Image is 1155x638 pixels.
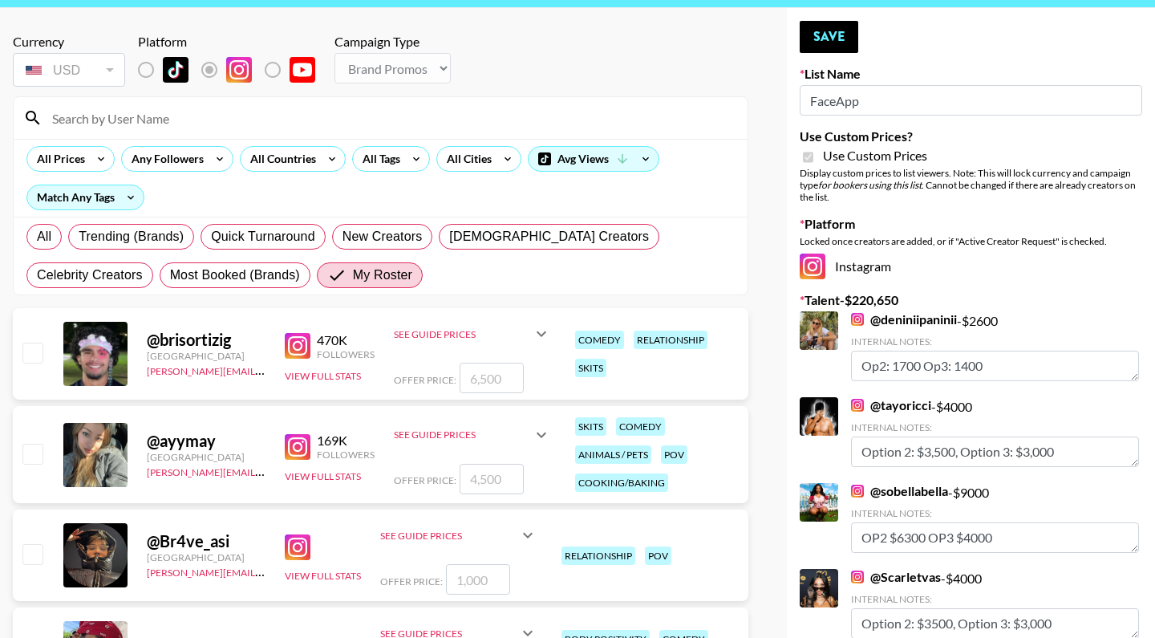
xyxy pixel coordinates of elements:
span: Offer Price: [394,374,456,386]
div: Currency is locked to USD [13,50,125,90]
img: TikTok [163,57,188,83]
div: Followers [317,449,375,461]
a: @tayoricci [851,397,931,413]
div: Followers [317,348,375,360]
textarea: Op2: 1700 Op3: 1400 [851,351,1139,381]
div: skits [575,359,606,377]
div: @ brisortizig [147,330,265,350]
div: relationship [561,547,635,565]
img: Instagram [851,485,864,498]
div: - $ 4000 [851,397,1139,467]
a: [PERSON_NAME][EMAIL_ADDRESS][PERSON_NAME][DOMAIN_NAME] [147,463,460,478]
div: Locked once creators are added, or if "Active Creator Request" is checked. [800,235,1142,247]
div: @ Br4ve_asi [147,531,265,551]
div: @ ayymay [147,431,265,451]
img: Instagram [285,434,310,460]
button: Save [800,21,858,53]
div: comedy [616,417,665,436]
div: - $ 9000 [851,483,1139,553]
a: [PERSON_NAME][EMAIL_ADDRESS][PERSON_NAME][DOMAIN_NAME] [147,362,460,377]
em: for bookers using this list [818,179,922,191]
div: [GEOGRAPHIC_DATA] [147,551,265,563]
label: List Name [800,66,1142,82]
div: See Guide Prices [380,516,537,555]
div: pov [661,445,687,464]
div: See Guide Prices [394,429,532,441]
div: Display custom prices to list viewers. Note: This will lock currency and campaign type . Cannot b... [800,167,1142,203]
img: Instagram [800,254,825,279]
div: Campaign Type [334,34,451,50]
a: [PERSON_NAME][EMAIL_ADDRESS][PERSON_NAME][DOMAIN_NAME] [147,563,460,579]
div: Avg Views [529,147,659,171]
span: [DEMOGRAPHIC_DATA] Creators [449,227,649,246]
div: animals / pets [575,445,651,464]
img: Instagram [285,534,310,560]
div: Match Any Tags [27,185,144,209]
div: 470K [317,332,375,348]
div: List locked to Instagram. [138,53,328,87]
div: See Guide Prices [394,416,551,454]
input: 4,500 [460,464,524,494]
label: Platform [800,216,1142,232]
img: Instagram [851,313,864,326]
div: - $ 2600 [851,311,1139,381]
div: Any Followers [122,147,207,171]
input: 6,500 [460,363,524,393]
div: [GEOGRAPHIC_DATA] [147,451,265,463]
div: relationship [634,331,707,349]
span: Trending (Brands) [79,227,184,246]
label: Use Custom Prices? [800,128,1142,144]
div: comedy [575,331,624,349]
a: @sobellabella [851,483,948,499]
div: [GEOGRAPHIC_DATA] [147,350,265,362]
div: All Prices [27,147,88,171]
div: Internal Notes: [851,421,1139,433]
span: New Creators [342,227,423,246]
div: Internal Notes: [851,507,1139,519]
div: See Guide Prices [380,530,518,542]
div: Platform [138,34,328,50]
span: Quick Turnaround [211,227,315,246]
div: pov [645,547,671,565]
img: YouTube [290,57,315,83]
div: Instagram [800,254,1142,279]
span: Celebrity Creators [37,266,143,285]
div: See Guide Prices [394,315,551,353]
img: Instagram [226,57,252,83]
input: 1,000 [446,564,510,595]
label: Talent - $ 220,650 [800,292,1142,308]
div: skits [575,417,606,436]
img: Instagram [851,571,864,583]
span: Most Booked (Brands) [170,266,300,285]
span: Offer Price: [380,575,443,587]
div: All Cities [437,147,495,171]
div: See Guide Prices [394,328,532,340]
button: View Full Stats [285,370,361,382]
button: View Full Stats [285,570,361,582]
img: Instagram [285,333,310,359]
img: Instagram [851,399,864,412]
textarea: Option 2: $3,500, Option 3: $3,000 [851,437,1139,467]
span: All [37,227,51,246]
div: Internal Notes: [851,593,1139,605]
div: Internal Notes: [851,335,1139,347]
div: All Tags [353,147,403,171]
input: Search by User Name [43,105,738,131]
a: @deniniipaninii [851,311,957,327]
span: Offer Price: [394,474,456,486]
span: Use Custom Prices [823,148,927,164]
div: USD [16,56,122,84]
div: 169K [317,433,375,449]
div: Currency [13,34,125,50]
textarea: OP2 $6300 OP3 $4000 [851,522,1139,553]
span: My Roster [353,266,412,285]
button: View Full Stats [285,470,361,482]
div: cooking/baking [575,473,668,492]
div: All Countries [241,147,319,171]
a: @Scarletvas [851,569,941,585]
